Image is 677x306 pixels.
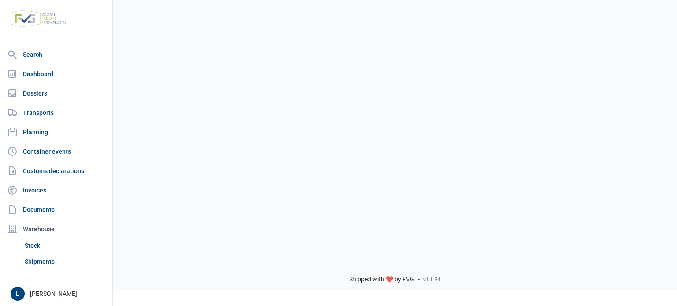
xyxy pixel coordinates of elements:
[11,287,25,301] button: L
[4,201,109,218] a: Documents
[4,143,109,160] a: Container events
[423,276,441,283] span: v1.1.34
[4,65,109,83] a: Dashboard
[418,276,420,284] span: -
[21,254,109,269] a: Shipments
[4,220,109,238] div: Warehouse
[4,46,109,63] a: Search
[11,287,107,301] div: [PERSON_NAME]
[4,123,109,141] a: Planning
[4,181,109,199] a: Invoices
[4,162,109,180] a: Customs declarations
[7,7,70,31] img: FVG - Global freight forwarding
[21,238,109,254] a: Stock
[4,85,109,102] a: Dossiers
[4,104,109,122] a: Transports
[349,276,414,284] span: Shipped with ❤️ by FVG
